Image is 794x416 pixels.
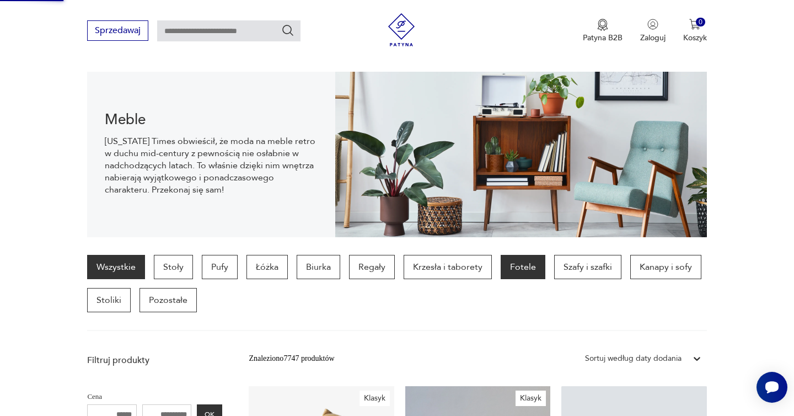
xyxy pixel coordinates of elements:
a: Krzesła i taborety [404,255,492,279]
a: Szafy i szafki [554,255,621,279]
button: Patyna B2B [583,19,623,43]
div: Sortuj według daty dodania [585,353,682,365]
p: [US_STATE] Times obwieścił, że moda na meble retro w duchu mid-century z pewnością nie osłabnie w... [105,135,317,196]
a: Wszystkie [87,255,145,279]
a: Kanapy i sofy [630,255,701,279]
h1: Meble [105,113,317,126]
button: Zaloguj [640,19,666,43]
a: Ikona medaluPatyna B2B [583,19,623,43]
a: Sprzedawaj [87,28,148,35]
button: 0Koszyk [683,19,707,43]
a: Stoliki [87,288,131,312]
p: Zaloguj [640,33,666,43]
iframe: Smartsupp widget button [757,372,787,403]
img: Meble [335,72,707,237]
p: Filtruj produkty [87,354,222,366]
a: Łóżka [246,255,288,279]
p: Koszyk [683,33,707,43]
button: Szukaj [281,24,294,37]
div: Znaleziono 7747 produktów [249,353,334,365]
div: 0 [696,18,705,27]
button: Sprzedawaj [87,20,148,41]
img: Patyna - sklep z meblami i dekoracjami vintage [385,13,418,46]
a: Pozostałe [140,288,197,312]
p: Cena [87,391,222,403]
img: Ikona koszyka [689,19,700,30]
img: Ikonka użytkownika [647,19,658,30]
p: Patyna B2B [583,33,623,43]
a: Regały [349,255,395,279]
a: Biurka [297,255,340,279]
img: Ikona medalu [597,19,608,31]
a: Pufy [202,255,238,279]
a: Fotele [501,255,545,279]
a: Stoły [154,255,193,279]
